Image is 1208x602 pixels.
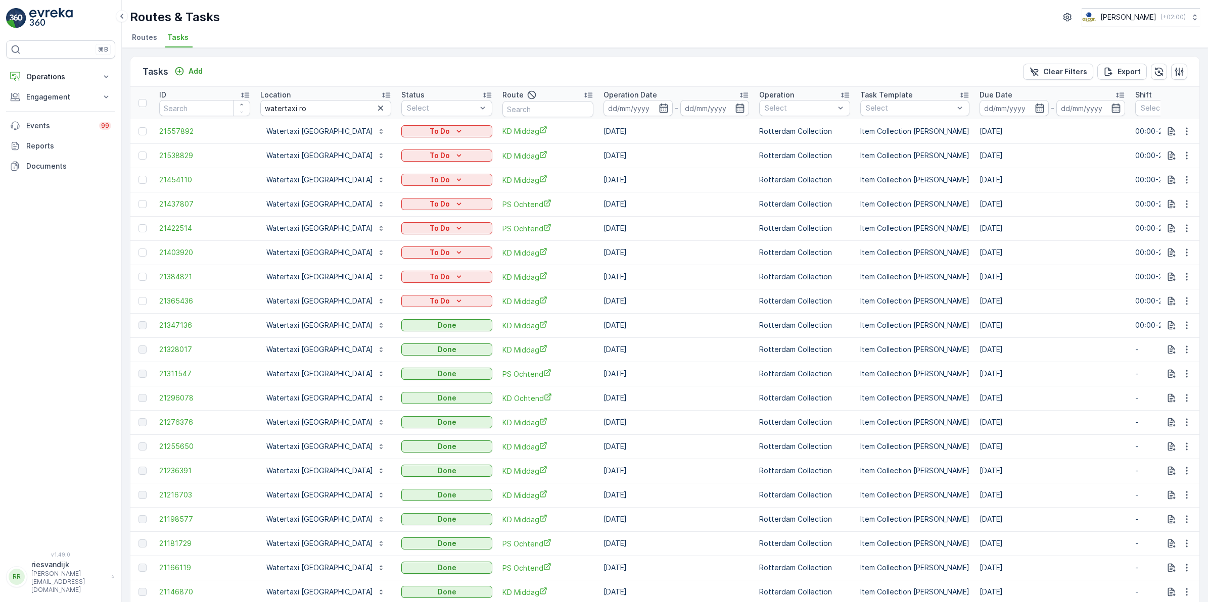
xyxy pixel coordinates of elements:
td: Item Collection [PERSON_NAME] [855,168,974,192]
p: To Do [430,247,450,258]
button: RRriesvandijk[PERSON_NAME][EMAIL_ADDRESS][DOMAIN_NAME] [6,560,115,594]
td: [DATE] [974,531,1130,556]
button: Watertaxi [GEOGRAPHIC_DATA] [260,438,391,455]
a: 21347136 [159,320,250,330]
button: To Do [401,271,492,283]
div: Toggle Row Selected [138,176,147,184]
td: [DATE] [598,143,754,168]
p: Done [438,466,456,476]
p: Watertaxi [GEOGRAPHIC_DATA] [266,369,373,379]
td: [DATE] [598,337,754,362]
button: To Do [401,125,492,137]
img: basis-logo_rgb2x.png [1082,12,1096,23]
td: [DATE] [974,507,1130,531]
td: Item Collection [PERSON_NAME] [855,143,974,168]
span: KD Middag [502,126,593,136]
p: Watertaxi [GEOGRAPHIC_DATA] [266,223,373,233]
span: KD Middag [502,490,593,500]
div: Toggle Row Selected [138,248,147,257]
span: 21255650 [159,441,250,451]
a: Documents [6,156,115,176]
td: Rotterdam Collection [754,216,855,240]
a: KD Middag [502,417,593,428]
a: 21365436 [159,296,250,306]
div: Toggle Row Selected [138,297,147,305]
td: Rotterdam Collection [754,507,855,531]
td: [DATE] [598,556,754,580]
td: [DATE] [598,410,754,434]
a: 21557892 [159,126,250,136]
p: To Do [430,175,450,185]
td: Rotterdam Collection [754,240,855,265]
p: Done [438,441,456,451]
p: [PERSON_NAME][EMAIL_ADDRESS][DOMAIN_NAME] [31,570,106,594]
button: Watertaxi [GEOGRAPHIC_DATA] [260,269,391,285]
span: KD Middag [502,587,593,597]
img: logo_light-DOdMpM7g.png [29,8,73,28]
td: Rotterdam Collection [754,410,855,434]
td: Item Collection [PERSON_NAME] [855,556,974,580]
td: [DATE] [598,386,754,410]
a: KD Middag [502,175,593,185]
span: Routes [132,32,157,42]
button: Engagement [6,87,115,107]
a: KD Middag [502,150,593,161]
button: Watertaxi [GEOGRAPHIC_DATA] [260,463,391,479]
button: To Do [401,246,492,259]
button: To Do [401,222,492,234]
p: ⌘B [98,45,108,54]
button: Export [1097,64,1147,80]
td: [DATE] [598,483,754,507]
a: 21198577 [159,514,250,524]
p: Route [502,90,524,100]
button: To Do [401,149,492,162]
span: PS Ochtend [502,199,593,210]
a: KD Middag [502,247,593,258]
a: KD Middag [502,466,593,476]
p: ID [159,90,166,100]
td: [DATE] [598,434,754,459]
td: Item Collection [PERSON_NAME] [855,459,974,483]
p: Watertaxi [GEOGRAPHIC_DATA] [266,587,373,597]
span: Tasks [167,32,189,42]
button: Watertaxi [GEOGRAPHIC_DATA] [260,390,391,406]
p: Watertaxi [GEOGRAPHIC_DATA] [266,150,373,161]
p: To Do [430,150,450,161]
td: Rotterdam Collection [754,531,855,556]
p: Watertaxi [GEOGRAPHIC_DATA] [266,514,373,524]
p: Reports [26,141,111,151]
p: riesvandijk [31,560,106,570]
p: Status [401,90,425,100]
a: KD Middag [502,320,593,331]
td: [DATE] [598,119,754,143]
td: [DATE] [974,168,1130,192]
td: Item Collection [PERSON_NAME] [855,362,974,386]
button: Add [170,65,207,77]
a: 21216703 [159,490,250,500]
td: Rotterdam Collection [754,192,855,216]
p: Done [438,514,456,524]
td: Item Collection [PERSON_NAME] [855,289,974,313]
div: Toggle Row Selected [138,152,147,160]
td: [DATE] [974,289,1130,313]
td: Rotterdam Collection [754,362,855,386]
span: 21454110 [159,175,250,185]
p: Done [438,490,456,500]
td: Item Collection [PERSON_NAME] [855,337,974,362]
a: 21384821 [159,272,250,282]
a: PS Ochtend [502,538,593,549]
p: Watertaxi [GEOGRAPHIC_DATA] [266,296,373,306]
p: Operation Date [603,90,657,100]
p: To Do [430,296,450,306]
span: 21296078 [159,393,250,403]
button: Watertaxi [GEOGRAPHIC_DATA] [260,414,391,430]
td: [DATE] [974,434,1130,459]
td: [DATE] [598,289,754,313]
td: [DATE] [974,410,1130,434]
